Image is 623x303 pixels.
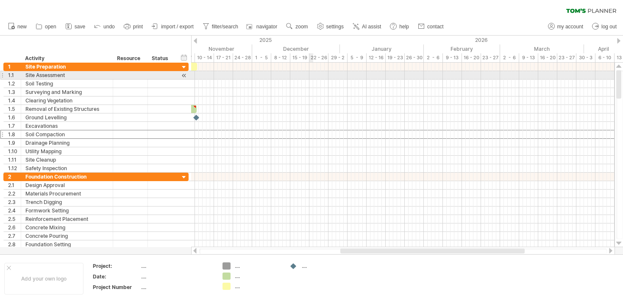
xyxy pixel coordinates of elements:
[195,53,214,62] div: 10 - 14
[252,44,340,53] div: December 2025
[424,44,500,53] div: February 2026
[25,71,108,79] div: Site Assessment
[25,130,108,138] div: Soil Compaction
[519,53,538,62] div: 9 - 13
[245,21,280,32] a: navigator
[443,53,462,62] div: 9 - 13
[8,130,21,138] div: 1.8
[481,53,500,62] div: 23 - 27
[122,21,145,32] a: print
[8,215,21,223] div: 2.5
[25,223,108,231] div: Concrete Mixing
[161,24,194,30] span: import / export
[93,262,139,270] div: Project:
[416,21,446,32] a: contact
[17,24,27,30] span: new
[399,24,409,30] span: help
[25,113,108,121] div: Ground Levelling
[302,262,348,270] div: ....
[8,147,21,155] div: 1.10
[576,53,595,62] div: 30 - 3
[8,96,21,105] div: 1.4
[93,284,139,291] div: Project Number
[117,54,143,63] div: Resource
[601,24,617,30] span: log out
[150,21,196,32] a: import / export
[6,21,29,32] a: new
[141,262,212,270] div: ....
[500,44,584,53] div: March 2026
[25,54,108,63] div: Activity
[133,24,143,30] span: print
[25,96,108,105] div: Clearing Vegetation
[8,207,21,215] div: 2.4
[212,24,238,30] span: filter/search
[315,21,346,32] a: settings
[25,215,108,223] div: Reinforcement Placement
[25,122,108,130] div: Excavationas
[595,53,615,62] div: 6 - 10
[75,24,85,30] span: save
[8,156,21,164] div: 1.11
[405,53,424,62] div: 26 - 30
[235,262,281,270] div: ....
[25,198,108,206] div: Trench Digging
[557,53,576,62] div: 23 - 27
[25,88,108,96] div: Surveying and Marking
[8,181,21,189] div: 2.1
[8,71,21,79] div: 1.1
[367,53,386,62] div: 12 - 16
[25,232,108,240] div: Concrete Pouring
[546,21,586,32] a: my account
[63,21,88,32] a: save
[25,139,108,147] div: Drainage Planning
[25,207,108,215] div: Formwork Setting
[8,223,21,231] div: 2.6
[141,273,212,280] div: ....
[25,105,108,113] div: Removal of Existing Structures
[427,24,444,30] span: contact
[8,139,21,147] div: 1.9
[295,24,308,30] span: zoom
[256,24,277,30] span: navigator
[326,24,344,30] span: settings
[8,173,21,181] div: 2
[424,53,443,62] div: 2 - 6
[8,190,21,198] div: 2.2
[500,53,519,62] div: 2 - 6
[25,156,108,164] div: Site Cleanup
[590,21,619,32] a: log out
[180,71,188,80] div: scroll to activity
[8,164,21,172] div: 1.12
[33,21,59,32] a: open
[8,63,21,71] div: 1
[235,273,281,280] div: ....
[271,53,290,62] div: 8 - 12
[25,190,108,198] div: Materials Procurement
[8,105,21,113] div: 1.5
[92,21,117,32] a: undo
[557,24,583,30] span: my account
[252,53,271,62] div: 1 - 5
[462,53,481,62] div: 16 - 20
[25,63,108,71] div: Site Preparation
[309,53,328,62] div: 22 - 26
[350,21,384,32] a: AI assist
[200,21,241,32] a: filter/search
[214,53,233,62] div: 17 - 21
[25,147,108,155] div: Utility Mapping
[8,240,21,248] div: 2.8
[8,113,21,121] div: 1.6
[93,273,139,280] div: Date:
[340,44,424,53] div: January 2026
[386,53,405,62] div: 19 - 23
[290,53,309,62] div: 15 - 19
[45,24,56,30] span: open
[25,240,108,248] div: Foundation Setting
[8,198,21,206] div: 2.3
[538,53,557,62] div: 16 - 20
[388,21,412,32] a: help
[8,122,21,130] div: 1.7
[348,53,367,62] div: 5 - 9
[152,54,170,63] div: Status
